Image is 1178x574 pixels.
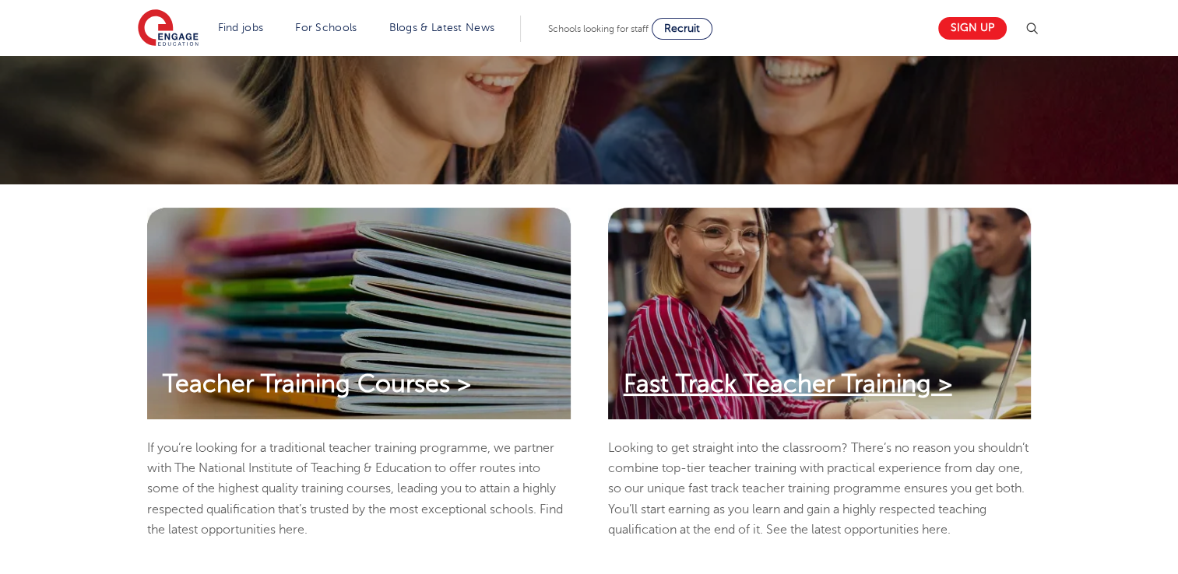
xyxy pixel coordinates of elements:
img: Teacher Training Courses [147,208,571,419]
span: Looking to get straight into the classroom? There’s no reason you shouldn’t combine top-tier teac... [608,441,1029,537]
a: Find jobs [218,22,264,33]
a: Fast Track Teacher Training > [608,369,968,399]
a: Teacher Training Courses > [147,369,487,399]
a: Blogs & Latest News [389,22,495,33]
img: Fast Track Teacher Training [608,208,1032,419]
span: Fast Track Teacher Training > [624,370,952,397]
span: Schools looking for staff [548,23,649,34]
a: Sign up [938,17,1007,40]
img: Engage Education [138,9,199,48]
span: Recruit [664,23,700,34]
a: For Schools [295,22,357,33]
span: If you’re looking for a traditional teacher training programme, we partner with The National Inst... [147,441,563,537]
a: Recruit [652,18,712,40]
span: Teacher Training Courses > [163,370,471,397]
